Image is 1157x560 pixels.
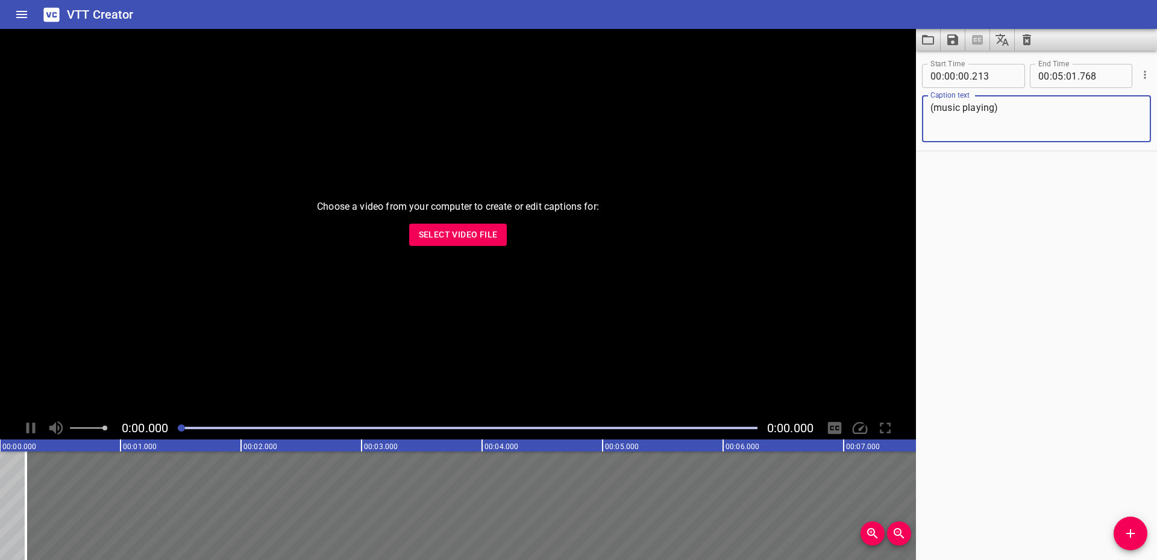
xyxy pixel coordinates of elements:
[944,64,956,88] input: 00
[317,200,599,214] p: Choose a video from your computer to create or edit captions for:
[970,64,972,88] span: .
[243,442,277,451] text: 00:02.000
[1114,517,1147,550] button: Add Cue
[916,29,941,51] button: Load captions from file
[846,442,880,451] text: 00:07.000
[1137,67,1153,83] button: Cue Options
[945,33,960,47] svg: Save captions to file
[861,521,885,546] button: Zoom In
[1050,64,1052,88] span: :
[123,442,157,451] text: 00:01.000
[930,64,942,88] input: 00
[958,64,970,88] input: 00
[1066,64,1077,88] input: 01
[823,417,846,439] div: Hide/Show Captions
[1080,64,1124,88] input: 768
[972,64,1016,88] input: 213
[767,421,814,435] span: Video Duration
[726,442,759,451] text: 00:06.000
[1038,64,1050,88] input: 00
[965,29,990,51] span: Select a video in the pane to the left, then you can automatically extract captions.
[930,102,1143,136] textarea: (music playing)
[990,29,1015,51] button: Translate captions
[1015,29,1039,51] button: Clear captions
[484,442,518,451] text: 00:04.000
[1020,33,1034,47] svg: Clear captions
[178,427,757,429] div: Play progress
[364,442,398,451] text: 00:03.000
[419,227,498,242] span: Select Video File
[1052,64,1064,88] input: 05
[605,442,639,451] text: 00:05.000
[887,521,911,546] button: Zoom Out
[122,421,168,435] span: Current Time
[956,64,958,88] span: :
[1064,64,1066,88] span: :
[409,224,507,246] button: Select Video File
[941,29,965,51] button: Save captions to file
[2,442,36,451] text: 00:00.000
[921,33,935,47] svg: Load captions from file
[1137,59,1151,90] div: Cue Options
[67,5,134,24] h6: VTT Creator
[995,33,1009,47] svg: Translate captions
[848,417,871,439] div: Playback Speed
[942,64,944,88] span: :
[1077,64,1080,88] span: .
